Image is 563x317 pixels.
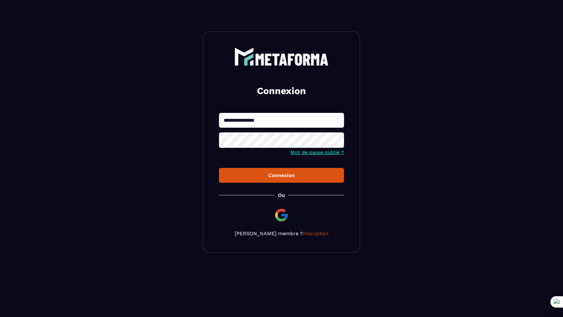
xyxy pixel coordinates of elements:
p: [PERSON_NAME] membre ? [219,231,344,236]
img: logo [234,47,329,66]
h2: Connexion [227,85,336,97]
div: Connexion [224,172,339,178]
a: Inscription [303,231,329,236]
img: google [274,208,289,223]
a: logo [219,47,344,66]
p: Ou [278,192,285,198]
a: Mot de passe oublié ? [290,149,344,155]
button: Connexion [219,168,344,183]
